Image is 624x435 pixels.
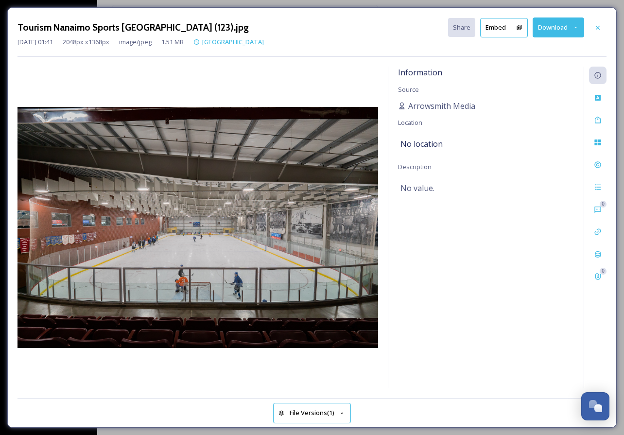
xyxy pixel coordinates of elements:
[17,20,249,35] h3: Tourism Nanaimo Sports [GEOGRAPHIC_DATA] (123).jpg
[408,100,475,112] span: Arrowsmith Media
[273,403,351,423] button: File Versions(1)
[400,138,443,150] span: No location
[161,37,184,47] span: 1.51 MB
[400,182,434,194] span: No value.
[398,67,442,78] span: Information
[581,392,609,420] button: Open Chat
[17,107,378,348] img: 1924-wl-d7f886c3-5ef5-44a4-ab10-51040b792aa1.jpg
[480,18,511,37] button: Embed
[533,17,584,37] button: Download
[600,201,607,208] div: 0
[398,118,422,127] span: Location
[119,37,152,47] span: image/jpeg
[17,37,53,47] span: [DATE] 01:41
[448,18,475,37] button: Share
[398,85,419,94] span: Source
[600,268,607,275] div: 0
[398,162,432,171] span: Description
[63,37,109,47] span: 2048 px x 1368 px
[202,37,264,46] span: [GEOGRAPHIC_DATA]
